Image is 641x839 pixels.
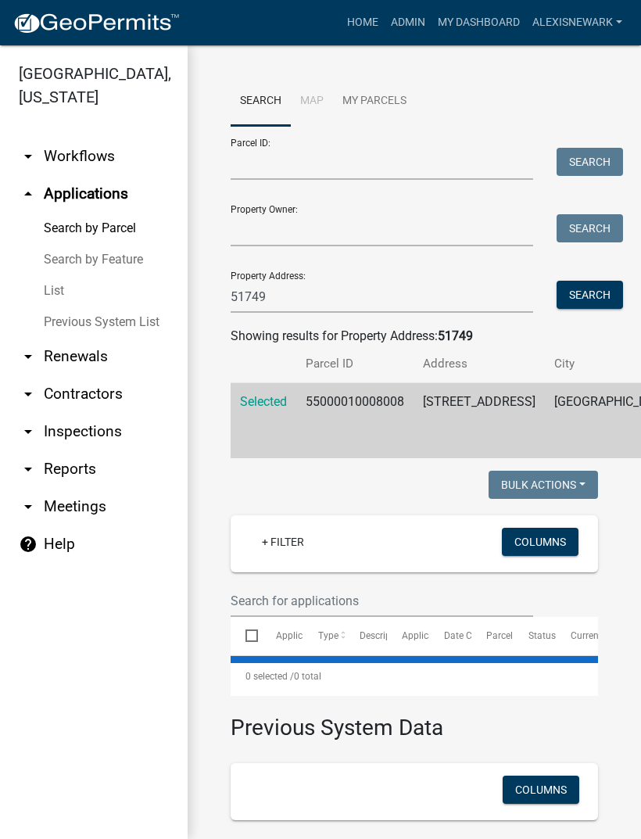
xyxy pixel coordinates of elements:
td: 55000010008008 [296,383,414,459]
button: Columns [503,776,579,804]
span: Description [360,630,407,641]
span: Applicant [402,630,442,641]
i: arrow_drop_down [19,147,38,166]
div: Showing results for Property Address: [231,327,598,346]
span: Parcel ID [486,630,524,641]
button: Search [557,148,623,176]
i: arrow_drop_down [19,497,38,516]
strong: 51749 [438,328,473,343]
button: Bulk Actions [489,471,598,499]
span: Date Created [444,630,499,641]
datatable-header-cell: Application Number [260,617,303,654]
span: Current Activity [571,630,636,641]
th: Address [414,346,545,382]
input: Search for applications [231,585,533,617]
span: 0 selected / [245,671,294,682]
a: My Dashboard [432,8,526,38]
datatable-header-cell: Select [231,617,260,654]
datatable-header-cell: Current Activity [556,617,598,654]
button: Search [557,214,623,242]
a: + Filter [249,528,317,556]
a: Selected [240,394,287,409]
span: Status [528,630,556,641]
datatable-header-cell: Date Created [429,617,471,654]
h3: Previous System Data [231,696,598,744]
button: Search [557,281,623,309]
a: alexisnewark [526,8,628,38]
a: Admin [385,8,432,38]
datatable-header-cell: Description [345,617,387,654]
datatable-header-cell: Applicant [387,617,429,654]
i: arrow_drop_down [19,347,38,366]
i: arrow_drop_down [19,460,38,479]
datatable-header-cell: Status [514,617,556,654]
span: Application Number [276,630,361,641]
button: Columns [502,528,578,556]
i: arrow_drop_down [19,422,38,441]
datatable-header-cell: Parcel ID [471,617,514,654]
i: help [19,535,38,554]
a: Home [341,8,385,38]
span: Type [318,630,338,641]
datatable-header-cell: Type [303,617,345,654]
div: 0 total [231,657,598,696]
th: Parcel ID [296,346,414,382]
a: My Parcels [333,77,416,127]
td: [STREET_ADDRESS] [414,383,545,459]
i: arrow_drop_up [19,185,38,203]
a: Search [231,77,291,127]
i: arrow_drop_down [19,385,38,403]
